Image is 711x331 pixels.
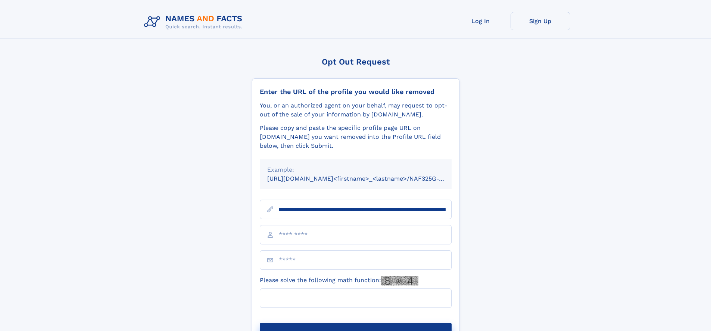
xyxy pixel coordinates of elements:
[260,124,452,150] div: Please copy and paste the specific profile page URL on [DOMAIN_NAME] you want removed into the Pr...
[267,175,466,182] small: [URL][DOMAIN_NAME]<firstname>_<lastname>/NAF325G-xxxxxxxx
[511,12,570,30] a: Sign Up
[252,57,459,66] div: Opt Out Request
[451,12,511,30] a: Log In
[141,12,249,32] img: Logo Names and Facts
[260,88,452,96] div: Enter the URL of the profile you would like removed
[267,165,444,174] div: Example:
[260,101,452,119] div: You, or an authorized agent on your behalf, may request to opt-out of the sale of your informatio...
[260,276,418,285] label: Please solve the following math function:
